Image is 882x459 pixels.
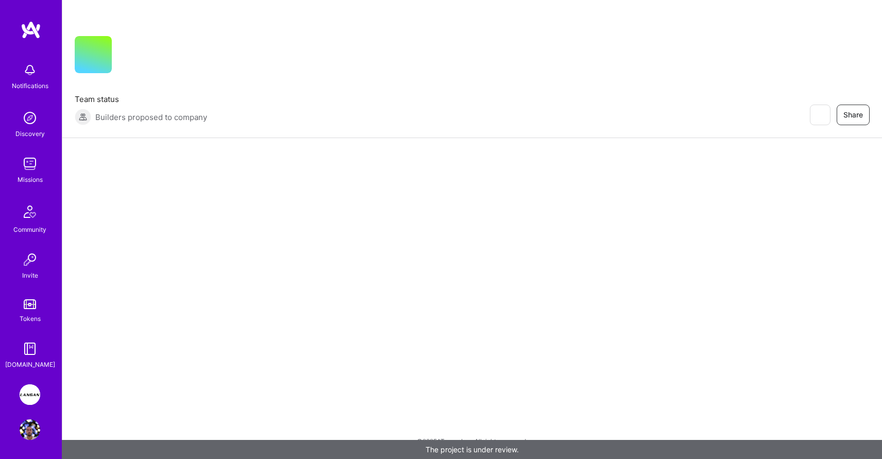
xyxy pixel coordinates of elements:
button: Share [837,105,870,125]
div: Discovery [15,128,45,139]
a: User Avatar [17,419,43,440]
img: guide book [20,338,40,359]
span: Share [843,110,863,120]
span: Builders proposed to company [95,112,207,123]
img: Community [18,199,42,224]
a: Langan: AI-Copilot for Environmental Site Assessment [17,384,43,405]
div: Invite [22,270,38,281]
div: Missions [18,174,43,185]
img: User Avatar [20,419,40,440]
div: Tokens [20,313,41,324]
div: The project is under review. [62,440,882,459]
span: Team status [75,94,207,105]
i: icon CompanyGray [124,53,132,61]
img: Invite [20,249,40,270]
img: bell [20,60,40,80]
div: [DOMAIN_NAME] [5,359,55,370]
img: tokens [24,299,36,309]
div: Community [13,224,46,235]
div: Notifications [12,80,48,91]
img: teamwork [20,154,40,174]
img: Langan: AI-Copilot for Environmental Site Assessment [20,384,40,405]
i: icon EyeClosed [816,111,824,119]
img: discovery [20,108,40,128]
img: Builders proposed to company [75,109,91,125]
img: logo [21,21,41,39]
